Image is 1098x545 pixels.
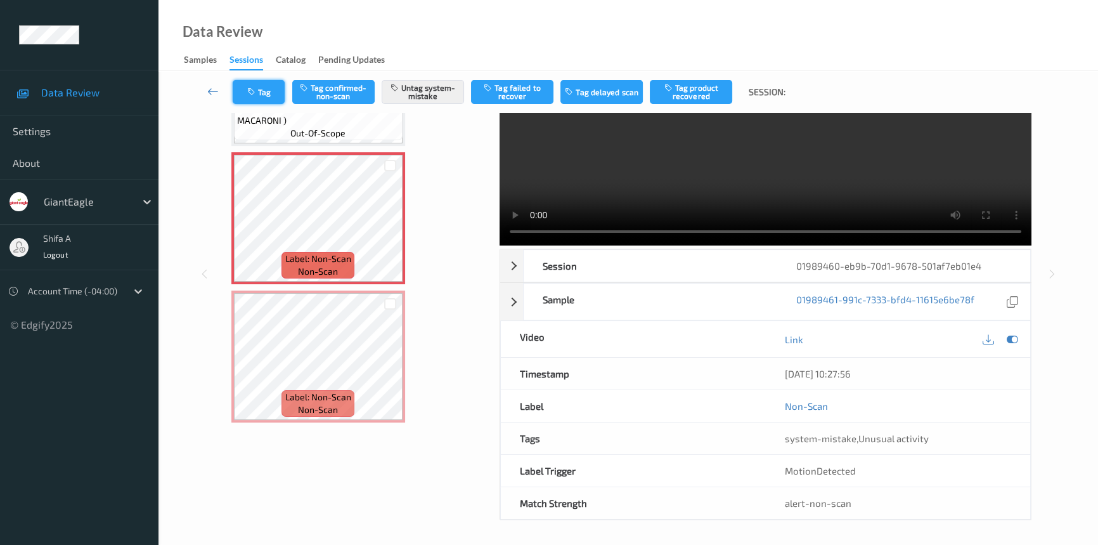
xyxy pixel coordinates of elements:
span: non-scan [298,265,338,278]
a: Non-Scan [785,400,828,412]
button: Tag confirmed-non-scan [292,80,375,104]
div: Label Trigger [501,455,766,487]
button: Tag delayed scan [560,80,643,104]
a: Samples [184,51,229,69]
button: Untag system-mistake [382,80,464,104]
button: Tag failed to recover [471,80,553,104]
span: Label: 03003495746 (GE ELBOW MACARONI ) [237,102,399,127]
div: Label [501,390,766,422]
div: Catalog [276,53,306,69]
div: Sample01989461-991c-7333-bfd4-11615e6be78f [500,283,1031,320]
div: MotionDetected [766,455,1031,487]
div: Data Review [183,25,262,38]
span: Unusual activity [858,433,929,444]
div: Match Strength [501,487,766,519]
button: Tag [233,80,285,104]
span: system-mistake [785,433,856,444]
div: Timestamp [501,358,766,390]
button: Tag product recovered [650,80,732,104]
a: Catalog [276,51,318,69]
div: alert-non-scan [785,497,1012,509]
div: 01989460-eb9b-70d1-9678-501af7eb01e4 [777,250,1031,282]
div: Pending Updates [318,53,385,69]
div: [DATE] 10:27:56 [785,367,1012,380]
a: Pending Updates [318,51,397,69]
div: Session01989460-eb9b-70d1-9678-501af7eb01e4 [500,249,1031,282]
div: Tags [501,423,766,454]
div: Sample [524,284,777,320]
span: non-scan [298,404,338,416]
a: Link [785,333,803,346]
span: Session: [748,86,785,98]
a: 01989461-991c-7333-bfd4-11615e6be78f [796,293,974,310]
a: Sessions [229,51,276,70]
span: out-of-scope [290,127,346,140]
div: Session [524,250,777,282]
div: Sessions [229,53,263,70]
span: Label: Non-Scan [285,391,351,404]
div: Samples [184,53,217,69]
span: , [785,433,929,444]
div: Video [501,321,766,357]
span: Label: Non-Scan [285,253,351,265]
